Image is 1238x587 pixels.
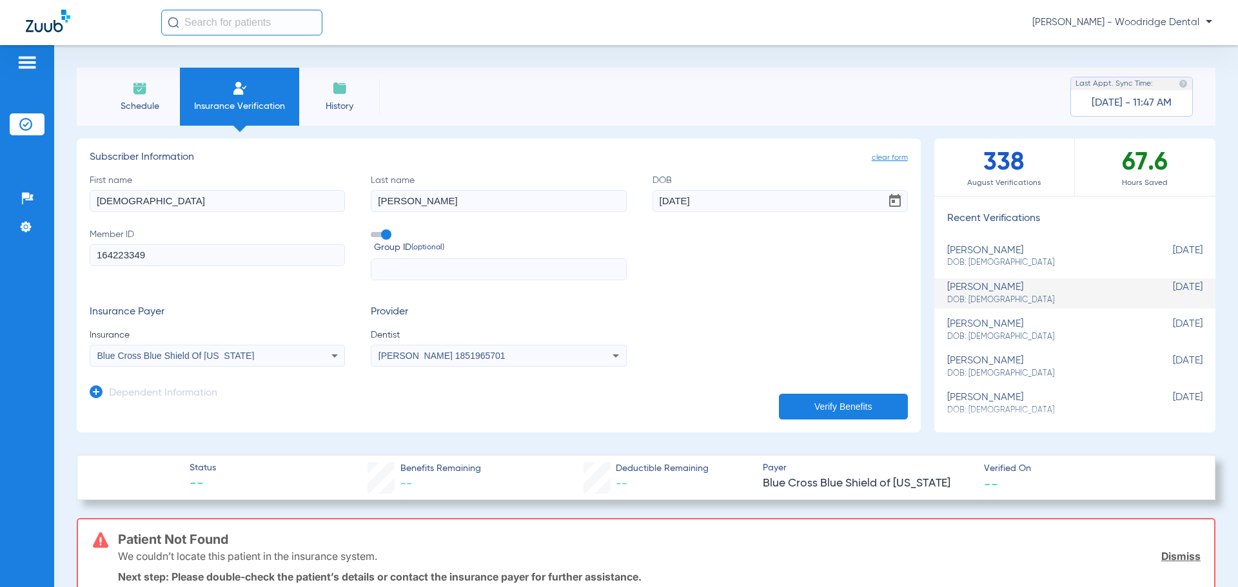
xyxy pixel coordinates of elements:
span: Verified On [984,462,1194,476]
span: -- [616,478,627,490]
span: Insurance [90,329,345,342]
span: clear form [872,151,908,164]
label: Last name [371,174,626,212]
input: Search for patients [161,10,322,35]
span: History [309,100,370,113]
span: [DATE] - 11:47 AM [1092,97,1172,110]
span: Insurance Verification [190,100,290,113]
h3: Insurance Payer [90,306,345,319]
span: [PERSON_NAME] 1851965701 [378,351,506,361]
span: Last Appt. Sync Time: [1076,77,1153,90]
span: [PERSON_NAME] - Woodridge Dental [1032,16,1212,29]
span: DOB: [DEMOGRAPHIC_DATA] [947,294,1138,306]
span: DOB: [DEMOGRAPHIC_DATA] [947,331,1138,343]
img: error-icon [93,532,108,548]
span: DOB: [DEMOGRAPHIC_DATA] [947,368,1138,380]
span: [DATE] [1138,245,1203,269]
span: -- [190,476,216,494]
h3: Subscriber Information [90,151,908,164]
label: DOB [653,174,908,212]
div: [PERSON_NAME] [947,282,1138,305]
h3: Patient Not Found [118,533,1201,546]
label: Member ID [90,228,345,281]
img: Schedule [132,81,148,96]
span: -- [400,478,412,490]
p: Next step: Please double-check the patient’s details or contact the insurance payer for further a... [118,570,1201,583]
h3: Recent Verifications [934,213,1215,226]
span: [DATE] [1138,392,1203,416]
div: 67.6 [1075,139,1215,196]
input: Member ID [90,244,345,266]
span: Benefits Remaining [400,462,481,476]
span: August Verifications [934,177,1074,189]
span: -- [984,477,998,490]
span: DOB: [DEMOGRAPHIC_DATA] [947,405,1138,416]
div: 338 [934,139,1075,196]
span: Blue Cross Blue Shield of [US_STATE] [763,476,973,492]
img: History [332,81,348,96]
img: hamburger-icon [17,55,37,70]
h3: Provider [371,306,626,319]
input: DOBOpen calendar [653,190,908,212]
input: Last name [371,190,626,212]
span: Deductible Remaining [616,462,709,476]
p: We couldn’t locate this patient in the insurance system. [118,550,377,563]
span: Status [190,461,216,475]
span: Blue Cross Blue Shield Of [US_STATE] [97,351,255,361]
img: Manual Insurance Verification [232,81,248,96]
div: [PERSON_NAME] [947,245,1138,269]
span: [DATE] [1138,318,1203,342]
img: Zuub Logo [26,10,70,32]
div: [PERSON_NAME] [947,392,1138,416]
span: Dentist [371,329,626,342]
button: Verify Benefits [779,394,908,419]
img: Search Icon [168,17,179,28]
small: (optional) [411,241,444,255]
img: last sync help info [1179,79,1188,88]
span: Schedule [109,100,170,113]
input: First name [90,190,345,212]
h3: Dependent Information [109,387,217,400]
div: [PERSON_NAME] [947,355,1138,379]
span: DOB: [DEMOGRAPHIC_DATA] [947,257,1138,269]
span: Hours Saved [1075,177,1215,189]
button: Open calendar [882,188,908,214]
label: First name [90,174,345,212]
span: [DATE] [1138,355,1203,379]
a: Dismiss [1161,550,1201,563]
span: Group ID [374,241,626,255]
span: [DATE] [1138,282,1203,305]
div: [PERSON_NAME] [947,318,1138,342]
span: Payer [763,461,973,475]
